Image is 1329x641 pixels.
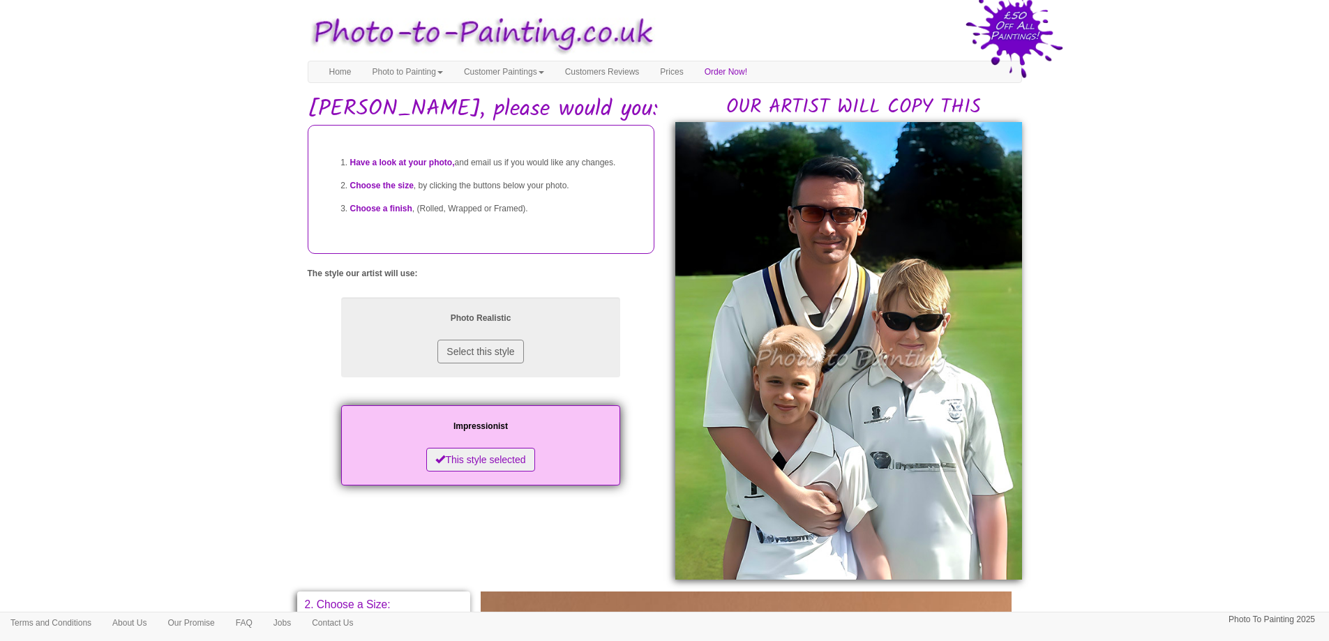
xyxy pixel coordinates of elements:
[694,61,758,82] a: Order Now!
[263,612,301,633] a: Jobs
[437,340,523,363] button: Select this style
[102,612,157,633] a: About Us
[225,612,263,633] a: FAQ
[362,61,453,82] a: Photo to Painting
[350,181,414,190] span: Choose the size
[301,7,658,61] img: Photo to Painting
[350,151,640,174] li: and email us if you would like any changes.
[305,599,463,610] p: 2. Choose a Size:
[355,311,606,326] p: Photo Realistic
[350,197,640,220] li: , (Rolled, Wrapped or Framed).
[453,61,555,82] a: Customer Paintings
[686,97,1022,119] h2: OUR ARTIST WILL COPY THIS
[350,158,455,167] span: Have a look at your photo,
[355,419,606,434] p: Impressionist
[675,122,1022,580] img: Sam, please would you:
[1229,612,1315,627] p: Photo To Painting 2025
[308,97,1022,121] h1: [PERSON_NAME], please would you:
[157,612,225,633] a: Our Promise
[308,268,418,280] label: The style our artist will use:
[350,174,640,197] li: , by clicking the buttons below your photo.
[650,61,693,82] a: Prices
[319,61,362,82] a: Home
[555,61,650,82] a: Customers Reviews
[350,204,412,213] span: Choose a finish
[426,448,534,472] button: This style selected
[301,612,363,633] a: Contact Us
